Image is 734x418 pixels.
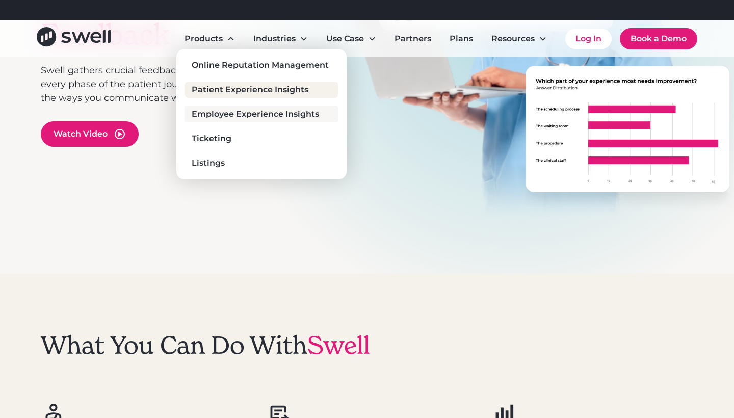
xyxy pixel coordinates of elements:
[483,29,555,49] div: Resources
[326,33,364,45] div: Use Case
[185,130,338,147] a: Ticketing
[318,29,384,49] div: Use Case
[192,133,231,145] div: Ticketing
[253,33,296,45] div: Industries
[176,49,347,179] nav: Products
[307,330,370,360] span: Swell
[41,331,370,360] h2: What You Can Do With
[192,108,319,120] div: Employee Experience Insights
[245,29,316,49] div: Industries
[192,84,308,96] div: Patient Experience Insights
[37,27,111,50] a: home
[185,155,338,171] a: Listings
[41,121,139,147] a: open lightbox
[192,157,225,169] div: Listings
[176,29,243,49] div: Products
[41,64,315,105] p: Swell gathers crucial feedback you can use to improve every phase of the patient journey, while a...
[185,82,338,98] a: Patient Experience Insights
[185,33,223,45] div: Products
[192,59,329,71] div: Online Reputation Management
[565,29,612,49] a: Log In
[491,33,535,45] div: Resources
[441,29,481,49] a: Plans
[185,106,338,122] a: Employee Experience Insights
[54,128,108,140] div: Watch Video
[185,57,338,73] a: Online Reputation Management
[620,28,697,49] a: Book a Demo
[386,29,439,49] a: Partners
